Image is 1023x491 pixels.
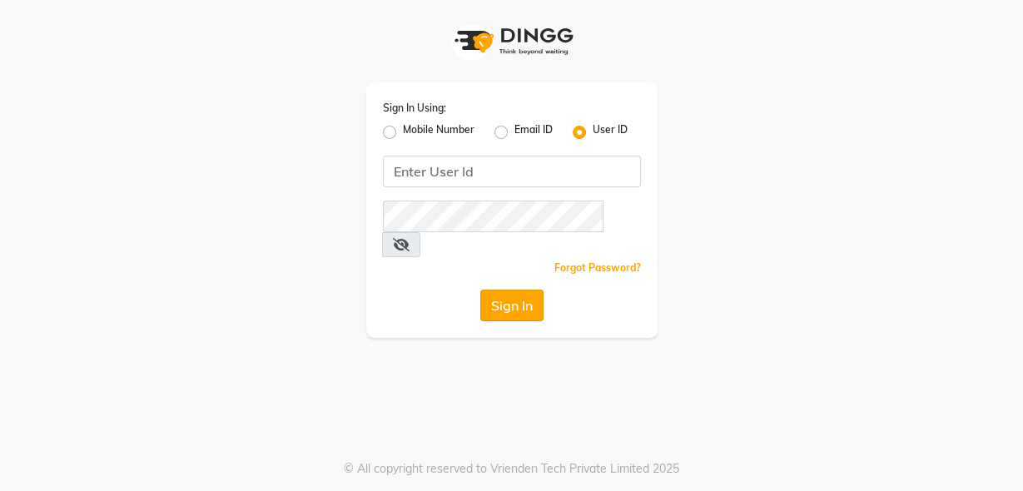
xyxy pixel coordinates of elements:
[383,201,604,232] input: Username
[445,17,579,66] img: logo1.svg
[480,290,544,321] button: Sign In
[383,156,641,187] input: Username
[593,122,628,142] label: User ID
[383,101,446,116] label: Sign In Using:
[403,122,474,142] label: Mobile Number
[514,122,553,142] label: Email ID
[554,261,641,274] a: Forgot Password?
